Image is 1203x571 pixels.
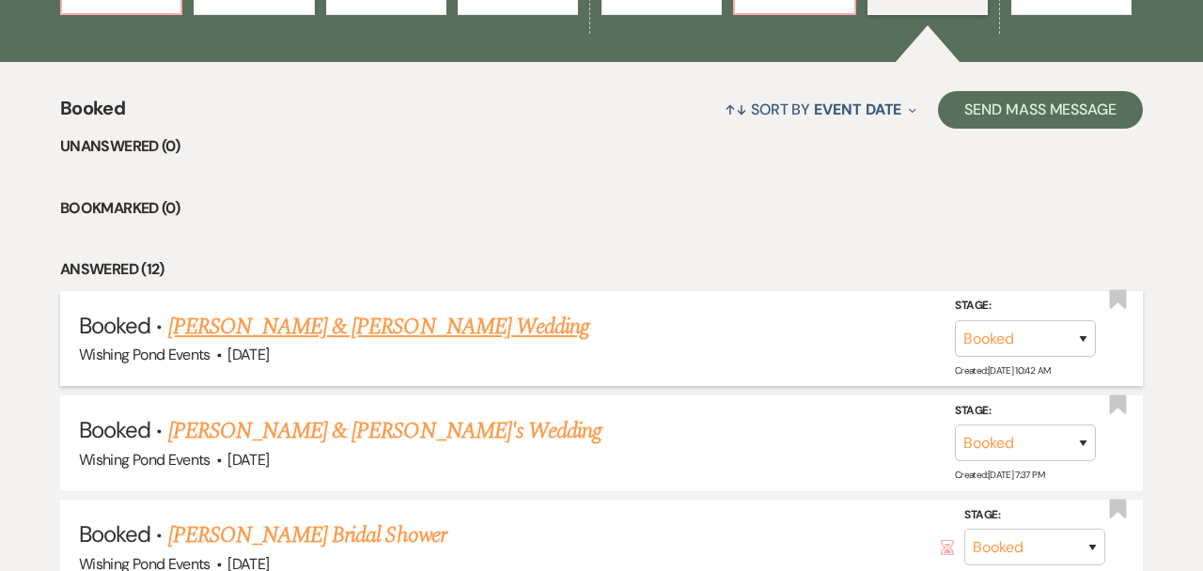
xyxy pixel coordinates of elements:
a: [PERSON_NAME] & [PERSON_NAME]'s Wedding [168,414,602,448]
button: Send Mass Message [938,91,1143,129]
span: Booked [79,519,150,548]
span: [DATE] [227,450,269,470]
span: Wishing Pond Events [79,450,211,470]
label: Stage: [955,401,1096,422]
span: Created: [DATE] 10:42 AM [955,364,1050,377]
a: [PERSON_NAME] Bridal Shower [168,518,446,552]
span: [DATE] [227,345,269,364]
span: Created: [DATE] 7:37 PM [955,469,1044,481]
label: Stage: [955,296,1096,316]
label: Stage: [964,505,1105,526]
li: Unanswered (0) [60,134,1143,159]
li: Bookmarked (0) [60,196,1143,221]
span: ↑↓ [725,100,747,119]
span: Wishing Pond Events [79,345,211,364]
span: Booked [60,94,125,134]
a: [PERSON_NAME] & [PERSON_NAME] Wedding [168,310,589,344]
span: Booked [79,415,150,444]
span: Booked [79,311,150,340]
li: Answered (12) [60,257,1143,282]
button: Sort By Event Date [717,85,924,134]
span: Event Date [814,100,901,119]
